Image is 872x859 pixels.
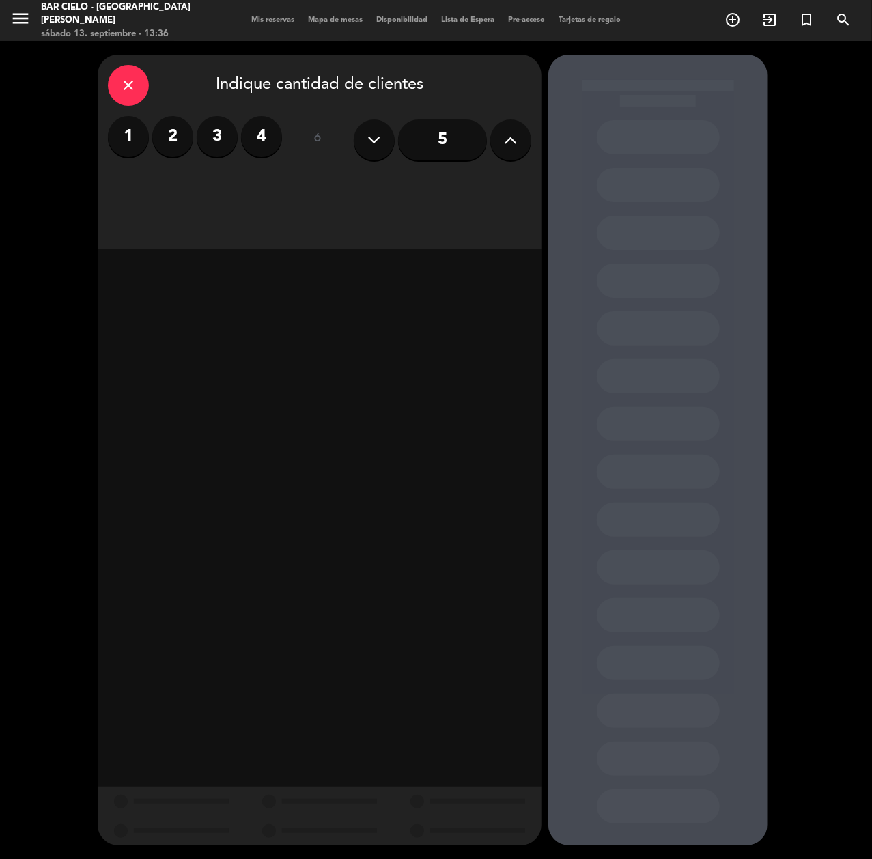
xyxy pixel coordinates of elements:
i: close [120,77,137,94]
div: sábado 13. septiembre - 13:36 [41,27,208,41]
span: Mapa de mesas [301,16,369,24]
div: Bar Cielo - [GEOGRAPHIC_DATA][PERSON_NAME] [41,1,208,27]
label: 2 [152,116,193,157]
i: turned_in_not [798,12,815,28]
span: Mis reservas [244,16,301,24]
span: Lista de Espera [434,16,501,24]
span: Disponibilidad [369,16,434,24]
i: menu [10,8,31,29]
i: exit_to_app [761,12,778,28]
label: 1 [108,116,149,157]
span: Pre-acceso [501,16,552,24]
div: ó [296,116,340,164]
div: Indique cantidad de clientes [108,65,531,106]
button: menu [10,8,31,33]
label: 4 [241,116,282,157]
label: 3 [197,116,238,157]
i: add_circle_outline [725,12,741,28]
span: Tarjetas de regalo [552,16,628,24]
i: search [835,12,852,28]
